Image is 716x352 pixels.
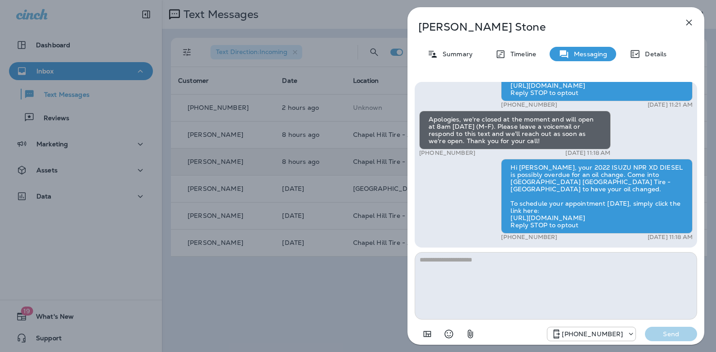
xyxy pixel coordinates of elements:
[648,234,693,241] p: [DATE] 11:18 AM
[562,330,623,338] p: [PHONE_NUMBER]
[419,149,475,157] p: [PHONE_NUMBER]
[569,50,607,58] p: Messaging
[440,325,458,343] button: Select an emoji
[506,50,536,58] p: Timeline
[640,50,667,58] p: Details
[501,159,693,234] div: Hi [PERSON_NAME], your 2022 ISUZU NPR XD DIESEL is possibly overdue for an oil change. Come into ...
[419,111,611,149] div: Apologies, we're closed at the moment and will open at 8am [DATE] (M-F). Please leave a voicemail...
[418,325,436,343] button: Add in a premade template
[547,329,635,339] div: +1 (984) 409-9300
[565,149,610,157] p: [DATE] 11:18 AM
[501,234,557,241] p: [PHONE_NUMBER]
[418,21,664,33] p: [PERSON_NAME] Stone
[648,101,693,108] p: [DATE] 11:21 AM
[438,50,473,58] p: Summary
[501,101,557,108] p: [PHONE_NUMBER]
